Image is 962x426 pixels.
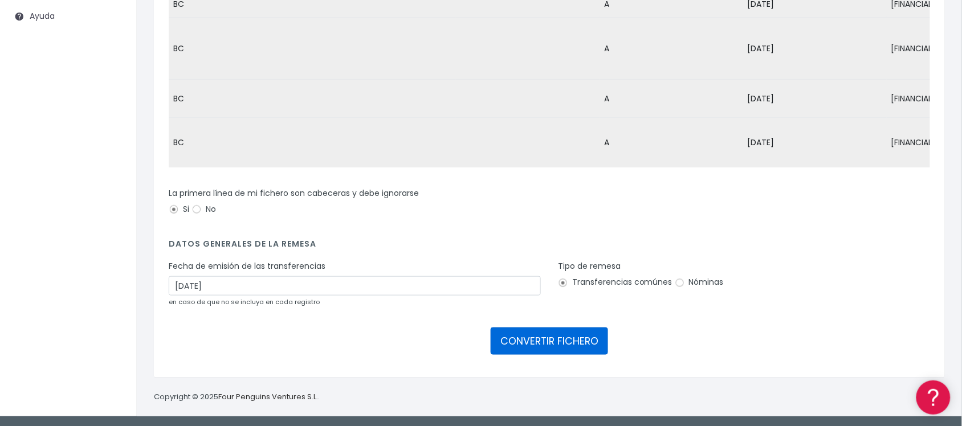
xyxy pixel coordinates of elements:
label: Transferencias comúnes [558,276,672,288]
label: Fecha de emisión de las transferencias [169,260,325,272]
td: [DATE] [743,80,887,118]
button: CONVERTIR FICHERO [491,327,608,355]
a: Ayuda [6,5,131,28]
td: A [600,18,743,80]
td: BC [169,18,312,80]
label: Si [169,203,189,215]
td: [DATE] [743,118,887,168]
td: BC [169,80,312,118]
td: A [600,118,743,168]
small: en caso de que no se incluya en cada registro [169,297,320,306]
label: La primera línea de mi fichero son cabeceras y debe ignorarse [169,187,419,199]
td: BC [169,118,312,168]
label: Nóminas [675,276,724,288]
a: Four Penguins Ventures S.L. [218,391,318,402]
td: A [600,80,743,118]
p: Copyright © 2025 . [154,391,320,403]
label: Tipo de remesa [558,260,621,272]
label: No [191,203,216,215]
h4: Datos generales de la remesa [169,239,930,255]
span: Ayuda [30,11,55,22]
td: [DATE] [743,18,887,80]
